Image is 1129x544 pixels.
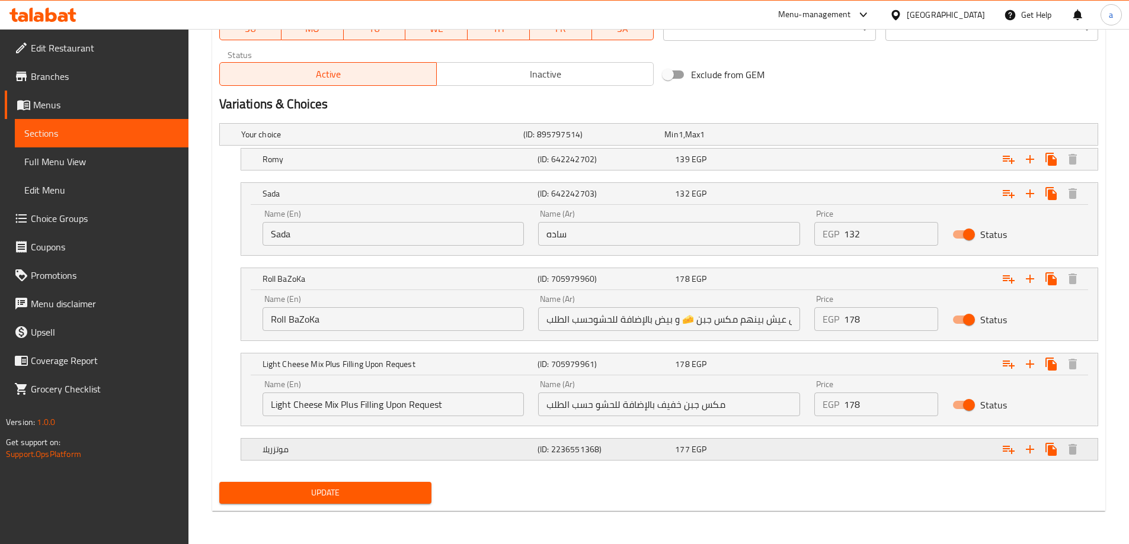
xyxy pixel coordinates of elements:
[31,268,179,282] span: Promotions
[225,20,277,37] span: SU
[410,20,463,37] span: WE
[692,186,706,201] span: EGP
[5,346,188,375] a: Coverage Report
[31,240,179,254] span: Coupons
[220,124,1098,145] div: Expand
[692,442,706,457] span: EGP
[6,434,60,450] span: Get support on:
[219,482,432,504] button: Update
[980,313,1007,327] span: Status
[31,69,179,83] span: Branches
[1041,183,1062,204] button: Clone new choice
[225,66,432,83] span: Active
[263,443,533,455] h5: موتزريلا
[538,307,800,331] input: Enter name Ar
[5,289,188,318] a: Menu disclaimer
[1062,183,1083,204] button: Delete Sada
[6,446,81,462] a: Support.OpsPlatform
[24,183,179,197] span: Edit Menu
[844,307,938,331] input: Please enter price
[1062,353,1083,375] button: Delete Light Cheese Mix Plus Filling Upon Request
[6,414,35,430] span: Version:
[24,154,179,169] span: Full Menu View
[823,397,839,411] p: EGP
[263,307,524,331] input: Enter name En
[241,149,1098,170] div: Expand
[1041,353,1062,375] button: Clone new choice
[523,128,660,140] h5: (ID: 895797514)
[1041,439,1062,460] button: Clone new choice
[31,41,179,55] span: Edit Restaurant
[5,318,188,346] a: Upsell
[5,34,188,62] a: Edit Restaurant
[907,8,985,21] div: [GEOGRAPHIC_DATA]
[1019,268,1041,289] button: Add new choice
[33,98,179,112] span: Menus
[1109,8,1113,21] span: a
[5,204,188,233] a: Choice Groups
[823,312,839,326] p: EGP
[15,119,188,147] a: Sections
[31,382,179,396] span: Grocery Checklist
[241,128,519,140] h5: Your choice
[1019,149,1041,170] button: Add new choice
[538,222,800,246] input: Enter name Ar
[472,20,525,37] span: TH
[241,353,1098,375] div: Expand
[1041,149,1062,170] button: Clone new choice
[675,442,689,457] span: 177
[980,398,1007,412] span: Status
[263,222,524,246] input: Enter name En
[538,153,670,165] h5: (ID: 642242702)
[15,176,188,204] a: Edit Menu
[5,91,188,119] a: Menus
[31,211,179,226] span: Choice Groups
[241,268,1098,289] div: Expand
[998,149,1019,170] button: Add choice group
[15,147,188,176] a: Full Menu View
[664,127,678,142] span: Min
[675,271,689,287] span: 178
[229,485,423,500] span: Update
[778,8,851,22] div: Menu-management
[844,222,938,246] input: Please enter price
[263,273,533,285] h5: Roll BaZoKa
[442,66,649,83] span: Inactive
[31,297,179,311] span: Menu disclaimer
[1062,439,1083,460] button: Delete موتزريلا
[823,227,839,241] p: EGP
[679,127,683,142] span: 1
[538,358,670,370] h5: (ID: 705979961)
[675,356,689,372] span: 178
[664,128,801,140] div: ,
[286,20,339,37] span: MO
[675,186,689,201] span: 132
[348,20,401,37] span: TU
[1062,268,1083,289] button: Delete Roll BaZoKa
[31,325,179,339] span: Upsell
[5,375,188,403] a: Grocery Checklist
[5,261,188,289] a: Promotions
[535,20,587,37] span: FR
[980,227,1007,242] span: Status
[998,268,1019,289] button: Add choice group
[5,233,188,261] a: Coupons
[692,356,706,372] span: EGP
[5,62,188,91] a: Branches
[998,439,1019,460] button: Add choice group
[24,126,179,140] span: Sections
[1019,183,1041,204] button: Add new choice
[219,62,437,86] button: Active
[241,183,1098,204] div: Expand
[691,67,765,82] span: Exclude from GEM
[998,183,1019,204] button: Add choice group
[241,439,1098,460] div: Expand
[263,358,533,370] h5: Light Cheese Mix Plus Filling Upon Request
[37,414,55,430] span: 1.0.0
[263,188,533,199] h5: Sada
[538,443,670,455] h5: (ID: 2236551368)
[1019,439,1041,460] button: Add new choice
[538,188,670,199] h5: (ID: 642242703)
[597,20,650,37] span: SA
[675,152,689,167] span: 139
